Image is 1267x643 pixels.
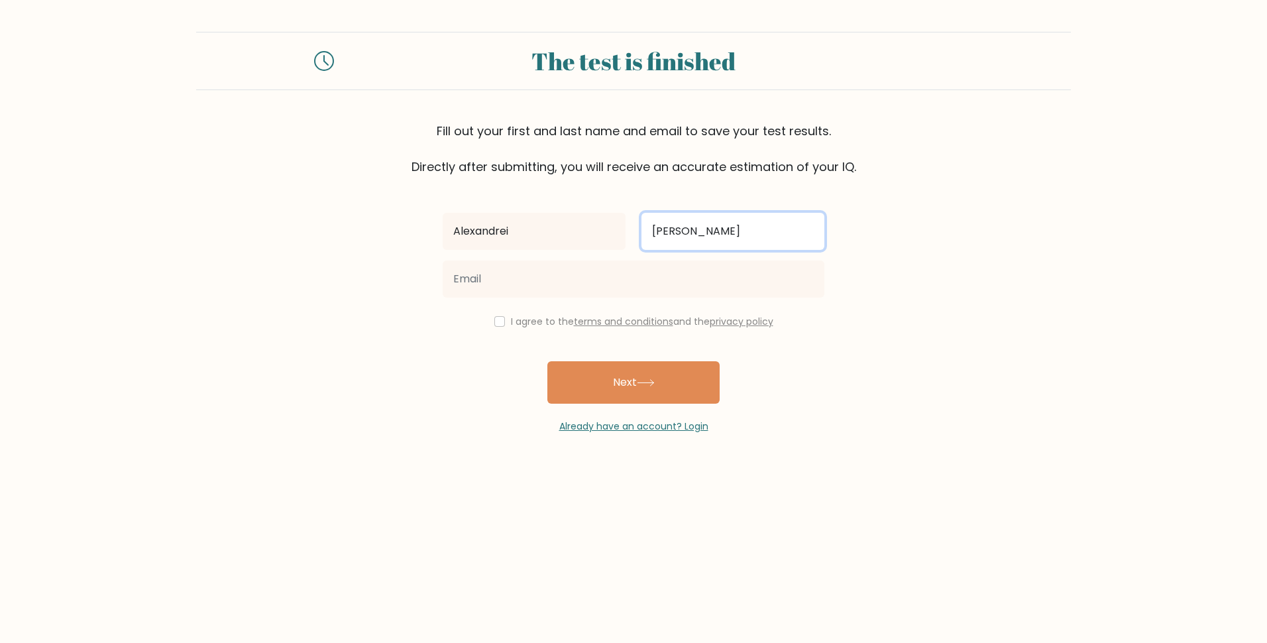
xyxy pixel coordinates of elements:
a: privacy policy [710,315,773,328]
div: The test is finished [350,43,917,79]
div: Fill out your first and last name and email to save your test results. Directly after submitting,... [196,122,1071,176]
input: Last name [641,213,824,250]
a: Already have an account? Login [559,420,708,433]
a: terms and conditions [574,315,673,328]
button: Next [547,361,720,404]
input: First name [443,213,626,250]
input: Email [443,261,824,298]
label: I agree to the and the [511,315,773,328]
